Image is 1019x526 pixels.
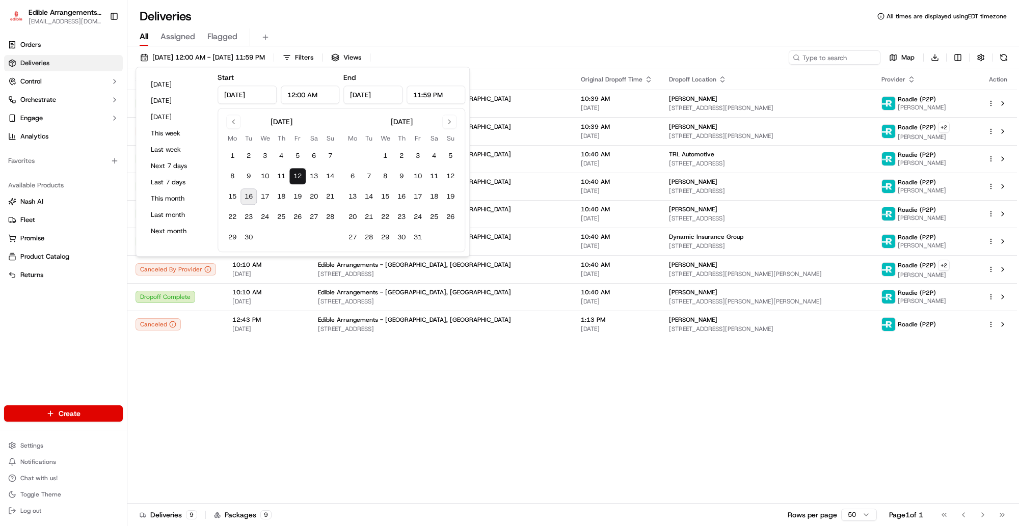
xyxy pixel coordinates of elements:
span: Fleet [20,215,35,225]
button: 19 [289,188,306,205]
button: 11 [273,168,289,184]
th: Tuesday [361,133,377,144]
span: Toggle Theme [20,490,61,499]
div: 💻 [86,229,94,237]
button: Fleet [4,212,123,228]
th: Monday [224,133,240,144]
span: Provider [881,75,905,84]
span: 10:40 AM [581,261,653,269]
a: Returns [8,270,119,280]
div: Packages [214,510,272,520]
span: All [140,31,148,43]
span: Roadie (P2P) [898,206,936,214]
button: 9 [393,168,410,184]
img: roadie-logo-v2.jpg [882,125,895,138]
span: Roadie (P2P) [898,151,936,159]
button: Nash AI [4,193,123,210]
span: [STREET_ADDRESS] [669,187,865,195]
button: 19 [442,188,459,205]
button: 18 [426,188,442,205]
span: 10:39 AM [581,95,653,103]
button: Views [327,50,366,65]
button: 29 [377,229,393,245]
button: 24 [410,209,426,225]
img: roadie-logo-v2.jpg [882,97,895,110]
span: [STREET_ADDRESS] [318,325,565,333]
span: 10:40 AM [581,205,653,213]
img: roadie-logo-v2.jpg [882,152,895,165]
div: Past conversations [10,132,68,141]
a: Deliveries [4,55,123,71]
button: 27 [306,209,322,225]
button: 16 [393,188,410,205]
span: [DATE] [581,214,653,223]
button: Next 7 days [146,159,207,173]
a: Product Catalog [8,252,119,261]
span: [STREET_ADDRESS][PERSON_NAME] [669,325,865,333]
span: Control [20,77,42,86]
span: Views [343,53,361,62]
div: Favorites [4,153,123,169]
button: 2 [240,148,257,164]
span: [STREET_ADDRESS] [669,159,865,168]
span: Roadie (P2P) [898,289,936,297]
span: • [111,158,114,166]
span: [PERSON_NAME] [898,297,946,305]
button: This week [146,126,207,141]
button: 8 [377,168,393,184]
span: Engage [20,114,43,123]
th: Thursday [273,133,289,144]
button: Next month [146,224,207,238]
span: [PERSON_NAME] [669,316,717,324]
button: +2 [938,122,950,133]
button: 28 [361,229,377,245]
img: roadie-logo-v2.jpg [882,263,895,276]
button: 5 [442,148,459,164]
span: [PERSON_NAME] [669,95,717,103]
span: Analytics [20,132,48,141]
button: 25 [426,209,442,225]
div: [DATE] [391,117,413,127]
span: Roadie (P2P) [898,123,936,131]
span: Assigned [160,31,195,43]
button: 14 [361,188,377,205]
th: Saturday [306,133,322,144]
button: Last week [146,143,207,157]
span: Roadie (P2P) [898,178,936,186]
button: 7 [322,148,338,164]
img: roadie-logo-v2.jpg [882,318,895,331]
button: [EMAIL_ADDRESS][DOMAIN_NAME] [29,17,101,25]
div: Start new chat [46,97,167,107]
button: 5 [289,148,306,164]
span: Roadie (P2P) [898,95,936,103]
button: 31 [410,229,426,245]
button: 11 [426,168,442,184]
span: Map [901,53,915,62]
a: Nash AI [8,197,119,206]
span: [PERSON_NAME] [898,103,946,112]
button: 4 [273,148,289,164]
span: [STREET_ADDRESS][PERSON_NAME][PERSON_NAME] [669,297,865,306]
span: [STREET_ADDRESS][PERSON_NAME] [669,104,865,112]
button: 17 [410,188,426,205]
button: [DATE] [146,110,207,124]
button: 20 [344,209,361,225]
button: 25 [273,209,289,225]
span: 10:40 AM [581,288,653,296]
div: [DATE] [271,117,292,127]
a: 💻API Documentation [82,224,168,242]
img: Nash [10,10,31,31]
button: 4 [426,148,442,164]
th: Tuesday [240,133,257,144]
div: Canceled By Provider [136,263,216,275]
button: Map [884,50,919,65]
span: [PERSON_NAME] [669,288,717,296]
span: Orders [20,40,41,49]
span: [DATE] [581,187,653,195]
button: Edible Arrangements - Morgantown, WVEdible Arrangements - [GEOGRAPHIC_DATA], [GEOGRAPHIC_DATA][EM... [4,4,105,29]
button: 13 [306,168,322,184]
div: Page 1 of 1 [889,510,923,520]
a: Orders [4,37,123,53]
span: [DATE] [581,132,653,140]
button: 1 [224,148,240,164]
